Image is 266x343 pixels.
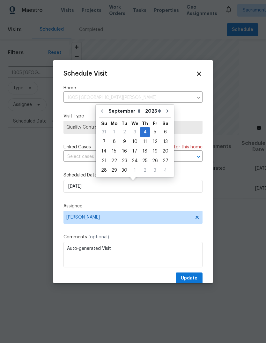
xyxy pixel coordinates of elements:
[63,203,203,209] label: Assignee
[160,146,171,156] div: Sat Sep 20 2025
[66,124,200,130] span: Quality Control
[99,127,109,137] div: Sun Aug 31 2025
[63,242,203,267] textarea: Auto-generated Visit
[119,147,129,156] div: 16
[99,156,109,166] div: Sun Sep 21 2025
[119,137,129,146] div: 9
[119,146,129,156] div: Tue Sep 16 2025
[176,272,203,284] button: Update
[119,166,129,175] div: Tue Sep 30 2025
[150,127,160,137] div: Fri Sep 05 2025
[140,137,150,146] div: Thu Sep 11 2025
[144,106,163,116] select: Year
[150,147,160,156] div: 19
[63,152,185,162] input: Select cases
[109,156,119,166] div: Mon Sep 22 2025
[129,137,140,146] div: 10
[160,156,171,166] div: Sat Sep 27 2025
[99,147,109,156] div: 14
[111,121,118,126] abbr: Monday
[194,152,203,161] button: Open
[142,121,148,126] abbr: Thursday
[129,156,140,165] div: 24
[153,121,157,126] abbr: Friday
[196,70,203,77] span: Close
[160,166,171,175] div: 4
[129,166,140,175] div: Wed Oct 01 2025
[109,137,119,146] div: Mon Sep 08 2025
[63,172,203,178] label: Scheduled Date
[63,93,193,103] input: Enter in an address
[129,146,140,156] div: Wed Sep 17 2025
[140,128,150,137] div: 4
[109,128,119,137] div: 1
[160,147,171,156] div: 20
[163,105,172,117] button: Go to next month
[122,121,127,126] abbr: Tuesday
[109,166,119,175] div: 29
[119,156,129,165] div: 23
[63,113,203,119] label: Visit Type
[160,137,171,146] div: Sat Sep 13 2025
[99,166,109,175] div: 28
[150,137,160,146] div: Fri Sep 12 2025
[109,146,119,156] div: Mon Sep 15 2025
[140,166,150,175] div: 2
[129,127,140,137] div: Wed Sep 03 2025
[140,156,150,165] div: 25
[181,274,197,282] span: Update
[119,137,129,146] div: Tue Sep 09 2025
[129,156,140,166] div: Wed Sep 24 2025
[109,166,119,175] div: Mon Sep 29 2025
[88,235,109,239] span: (optional)
[129,147,140,156] div: 17
[109,127,119,137] div: Mon Sep 01 2025
[99,128,109,137] div: 31
[160,127,171,137] div: Sat Sep 06 2025
[63,234,203,240] label: Comments
[160,156,171,165] div: 27
[140,156,150,166] div: Thu Sep 25 2025
[150,166,160,175] div: Fri Oct 03 2025
[140,166,150,175] div: Thu Oct 02 2025
[131,121,138,126] abbr: Wednesday
[99,137,109,146] div: Sun Sep 07 2025
[160,137,171,146] div: 13
[140,137,150,146] div: 11
[150,128,160,137] div: 5
[162,121,168,126] abbr: Saturday
[99,166,109,175] div: Sun Sep 28 2025
[109,156,119,165] div: 22
[63,144,91,150] span: Linked Cases
[109,147,119,156] div: 15
[160,166,171,175] div: Sat Oct 04 2025
[150,166,160,175] div: 3
[129,128,140,137] div: 3
[63,180,203,193] input: M/D/YYYY
[150,137,160,146] div: 12
[66,215,191,220] span: [PERSON_NAME]
[63,71,107,77] span: Schedule Visit
[99,156,109,165] div: 21
[150,156,160,165] div: 26
[119,156,129,166] div: Tue Sep 23 2025
[107,106,144,116] select: Month
[150,156,160,166] div: Fri Sep 26 2025
[129,137,140,146] div: Wed Sep 10 2025
[119,127,129,137] div: Tue Sep 02 2025
[101,121,107,126] abbr: Sunday
[140,147,150,156] div: 18
[140,127,150,137] div: Thu Sep 04 2025
[119,128,129,137] div: 2
[140,146,150,156] div: Thu Sep 18 2025
[99,146,109,156] div: Sun Sep 14 2025
[63,85,203,91] label: Home
[129,166,140,175] div: 1
[97,105,107,117] button: Go to previous month
[150,146,160,156] div: Fri Sep 19 2025
[160,128,171,137] div: 6
[99,137,109,146] div: 7
[119,166,129,175] div: 30
[109,137,119,146] div: 8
